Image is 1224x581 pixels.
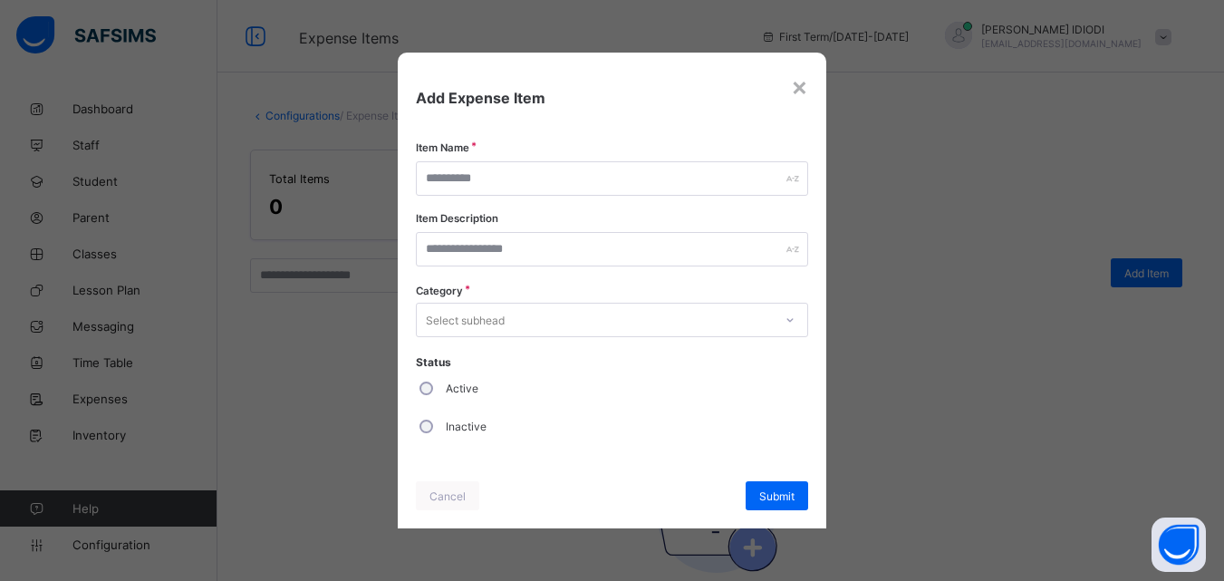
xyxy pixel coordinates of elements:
label: Item Description [416,212,498,225]
button: Open asap [1152,518,1206,572]
span: Category [416,285,463,297]
span: Add Expense Item [416,89,808,107]
label: Active [446,382,478,395]
label: Item Name [416,141,469,154]
span: Cancel [429,489,466,503]
div: Select subhead [426,303,505,337]
span: Submit [759,489,795,503]
div: × [791,71,808,102]
span: Status [416,355,808,369]
label: Inactive [446,420,487,433]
